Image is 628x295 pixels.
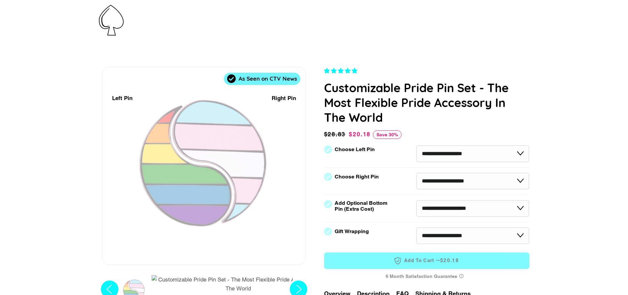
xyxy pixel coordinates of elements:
[334,256,520,265] span: Add to Cart —
[324,253,529,269] button: Add to Cart —$20.18
[335,200,390,212] label: Add Optional Bottom Pin (Extra Cost)
[324,270,529,282] div: 6 Month Satisfaction Guarantee
[335,174,379,180] label: Choose Right Pin
[373,130,402,139] span: Save 30%
[349,131,371,138] span: $20.18
[324,67,359,74] span: 4.83 stars
[152,275,325,293] img: Customizable Pride Pin Set - The Most Flexible Pride Accessory In The World
[335,228,369,234] label: Gift Wrapping
[324,130,347,139] span: $28.83
[324,80,529,125] h1: Customizable Pride Pin Set - The Most Flexible Pride Accessory In The World
[272,94,296,103] div: Right Pin
[440,257,459,264] span: $20.18
[99,5,124,36] img: Pin-Ace
[335,147,375,152] label: Choose Left Pin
